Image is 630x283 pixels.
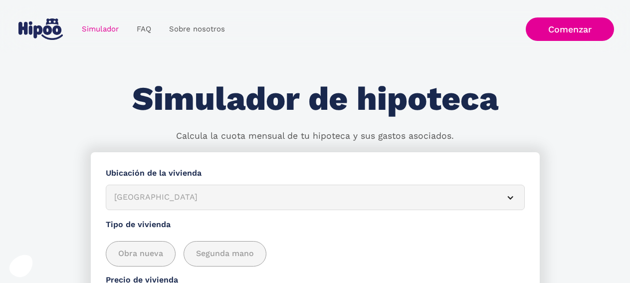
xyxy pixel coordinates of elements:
[106,185,525,210] article: [GEOGRAPHIC_DATA]
[114,191,492,204] div: [GEOGRAPHIC_DATA]
[160,19,234,39] a: Sobre nosotros
[526,17,614,41] a: Comenzar
[118,248,163,260] span: Obra nueva
[176,130,454,143] p: Calcula la cuota mensual de tu hipoteca y sus gastos asociados.
[132,81,498,117] h1: Simulador de hipoteca
[106,167,525,180] label: Ubicación de la vivienda
[106,241,525,267] div: add_description_here
[128,19,160,39] a: FAQ
[16,14,65,44] a: home
[73,19,128,39] a: Simulador
[196,248,254,260] span: Segunda mano
[106,219,525,231] label: Tipo de vivienda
